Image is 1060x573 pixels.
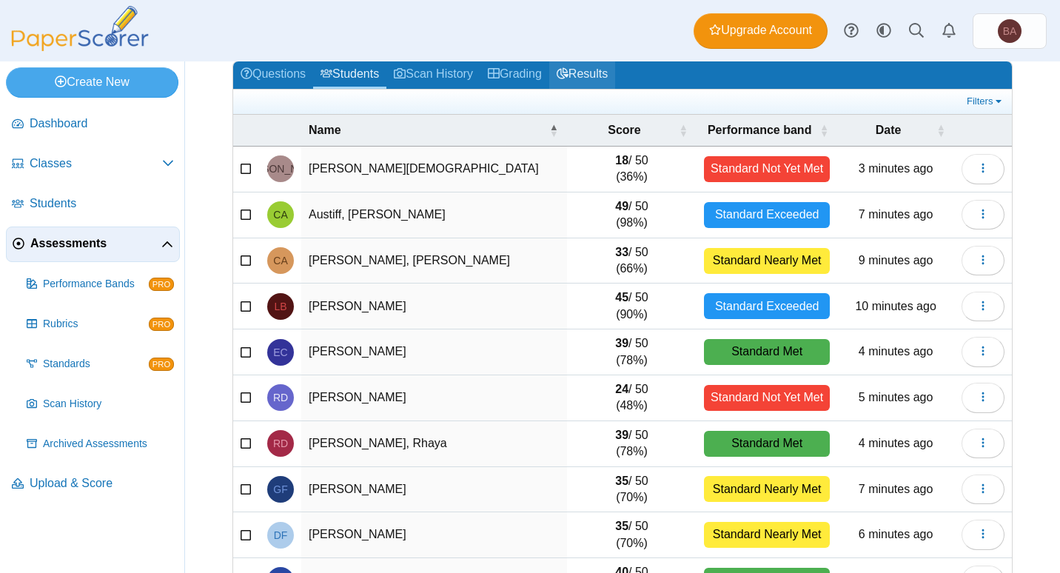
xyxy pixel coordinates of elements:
td: [PERSON_NAME] [301,467,567,513]
span: Scan History [43,397,174,412]
span: Performance band : Activate to sort [819,115,828,146]
time: Sep 8, 2025 at 12:48 PM [859,391,933,403]
a: Standards PRO [21,346,180,382]
td: [PERSON_NAME] [301,512,567,558]
b: 35 [615,520,628,532]
div: Standard Nearly Met [704,476,830,502]
span: Archived Assessments [43,437,174,452]
a: Assessments [6,227,180,262]
a: Upload & Score [6,466,180,502]
time: Sep 8, 2025 at 12:47 PM [859,528,933,540]
span: Score [608,124,640,136]
b: 49 [615,200,628,212]
td: / 50 (78%) [567,421,697,467]
span: Richard Darr [273,392,288,403]
span: PRO [149,358,174,371]
div: Standard Met [704,431,830,457]
td: / 50 (90%) [567,284,697,329]
span: Rhaya DePaolo [273,438,288,449]
b: 35 [615,475,628,487]
div: Standard Not Yet Met [704,385,830,411]
a: Dashboard [6,107,180,142]
span: Assessments [30,235,161,252]
span: Name : Activate to invert sorting [549,115,558,146]
td: Austiff, [PERSON_NAME] [301,192,567,238]
a: Questions [233,61,313,89]
a: Grading [480,61,549,89]
div: Standard Exceeded [704,293,830,319]
span: Upgrade Account [709,22,812,38]
td: [PERSON_NAME] [301,375,567,421]
div: Standard Nearly Met [704,522,830,548]
a: Archived Assessments [21,426,180,462]
td: [PERSON_NAME][DEMOGRAPHIC_DATA] [301,147,567,192]
span: Brent Adams [998,19,1022,43]
div: Standard Met [704,339,830,365]
a: PaperScorer [6,41,154,53]
div: Standard Nearly Met [704,248,830,274]
span: Date : Activate to sort [936,115,945,146]
span: Jesus Arenas [238,164,323,174]
a: Scan History [386,61,480,89]
span: Standards [43,357,149,372]
a: Classes [6,147,180,182]
a: Scan History [21,386,180,422]
span: PRO [149,318,174,331]
a: Filters [963,94,1008,109]
b: 39 [615,429,628,441]
a: Rubrics PRO [21,306,180,342]
td: [PERSON_NAME] [301,329,567,375]
time: Sep 8, 2025 at 12:44 PM [859,254,933,267]
span: Rubrics [43,317,149,332]
a: Brent Adams [973,13,1047,49]
img: PaperScorer [6,6,154,51]
span: Emma Coughlan [273,347,287,358]
td: [PERSON_NAME], [PERSON_NAME] [301,238,567,284]
span: Name [309,124,341,136]
span: Dashboard [30,115,174,132]
div: Standard Not Yet Met [704,156,830,182]
span: Classes [30,155,162,172]
b: 39 [615,337,628,349]
a: Students [6,187,180,222]
td: [PERSON_NAME], Rhaya [301,421,567,467]
span: PRO [149,278,174,291]
td: [PERSON_NAME] [301,284,567,329]
b: 24 [615,383,628,395]
a: Performance Bands PRO [21,267,180,302]
span: Damon Ford [274,530,288,540]
time: Sep 8, 2025 at 12:49 PM [859,162,933,175]
div: Standard Exceeded [704,202,830,228]
span: Performance Bands [43,277,149,292]
b: 33 [615,246,628,258]
a: Upgrade Account [694,13,828,49]
span: Cooper Austin [273,255,287,266]
time: Sep 8, 2025 at 12:49 PM [859,437,933,449]
span: Gwendolyn Fahrow [273,484,287,495]
span: Cooper Austiff [273,210,287,220]
span: Score : Activate to sort [679,115,688,146]
b: 18 [615,154,628,167]
td: / 50 (70%) [567,512,697,558]
td: / 50 (78%) [567,329,697,375]
time: Sep 8, 2025 at 12:43 PM [855,300,936,312]
a: Create New [6,67,178,97]
b: 45 [615,291,628,304]
td: / 50 (36%) [567,147,697,192]
td: / 50 (48%) [567,375,697,421]
time: Sep 8, 2025 at 12:46 PM [859,208,933,221]
td: / 50 (70%) [567,467,697,513]
time: Sep 8, 2025 at 12:49 PM [859,345,933,358]
span: Upload & Score [30,475,174,492]
a: Results [549,61,615,89]
span: Date [876,124,902,136]
td: / 50 (66%) [567,238,697,284]
span: Leah Beaupre [274,301,286,312]
span: Performance band [708,124,811,136]
a: Students [313,61,386,89]
span: Brent Adams [1003,26,1017,36]
span: Students [30,195,174,212]
a: Alerts [933,15,965,47]
time: Sep 8, 2025 at 12:45 PM [859,483,933,495]
td: / 50 (98%) [567,192,697,238]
